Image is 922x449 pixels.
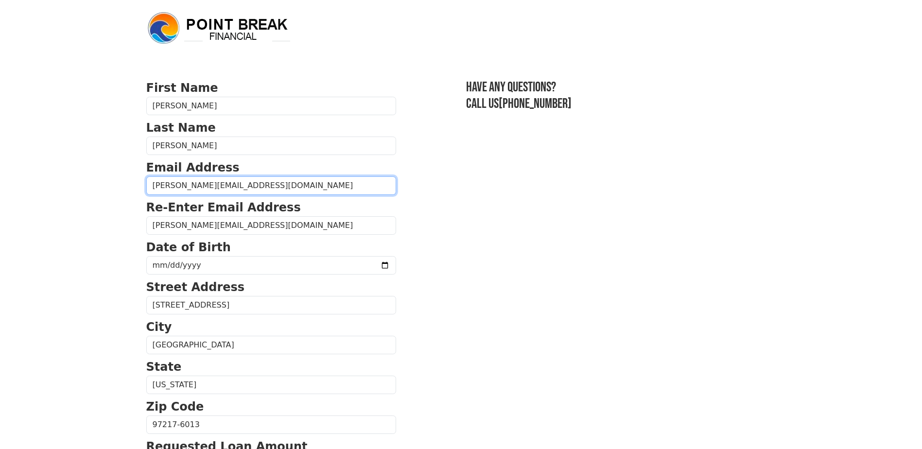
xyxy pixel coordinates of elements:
[146,11,292,46] img: logo.png
[146,81,218,95] strong: First Name
[499,96,572,112] a: [PHONE_NUMBER]
[146,137,396,155] input: Last Name
[146,241,231,254] strong: Date of Birth
[146,97,396,115] input: First Name
[146,400,204,414] strong: Zip Code
[146,296,396,314] input: Street Address
[146,161,240,174] strong: Email Address
[146,415,396,434] input: Zip Code
[146,176,396,195] input: Email Address
[146,336,396,354] input: City
[146,201,301,214] strong: Re-Enter Email Address
[146,320,172,334] strong: City
[466,96,776,112] h3: Call us
[146,121,216,135] strong: Last Name
[146,280,245,294] strong: Street Address
[146,216,396,235] input: Re-Enter Email Address
[146,360,182,374] strong: State
[466,79,776,96] h3: Have any questions?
